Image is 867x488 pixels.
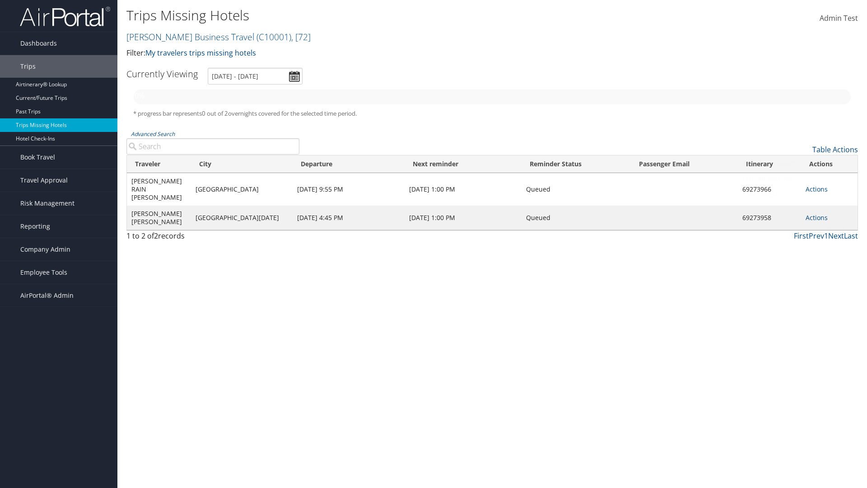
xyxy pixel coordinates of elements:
a: Page Length [739,187,858,202]
span: Book Travel [20,146,55,169]
span: Dashboards [20,32,57,55]
span: Reporting [20,215,50,238]
span: Risk Management [20,192,75,215]
span: Trips [20,55,36,78]
img: airportal-logo.png [20,6,110,27]
a: Download Report [739,156,858,171]
span: Employee Tools [20,261,67,284]
a: Column Visibility [739,171,858,187]
span: Company Admin [20,238,70,261]
span: Travel Approval [20,169,68,192]
span: AirPortal® Admin [20,284,74,307]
